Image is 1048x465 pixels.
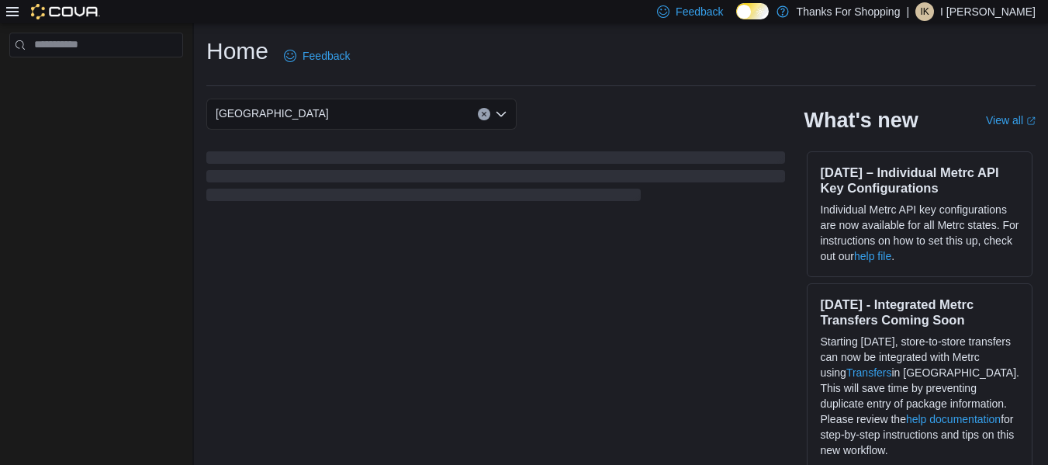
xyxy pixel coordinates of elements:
h3: [DATE] - Integrated Metrc Transfers Coming Soon [820,297,1019,328]
span: Dark Mode [736,19,737,20]
h3: [DATE] – Individual Metrc API Key Configurations [820,165,1019,196]
p: I [PERSON_NAME] [940,2,1036,21]
a: Feedback [278,40,356,71]
div: I Kirk [915,2,934,21]
p: Starting [DATE], store-to-store transfers can now be integrated with Metrc using in [GEOGRAPHIC_D... [820,334,1019,458]
input: Dark Mode [736,3,769,19]
img: Cova [31,4,100,19]
a: help documentation [906,413,1001,425]
span: [GEOGRAPHIC_DATA] [216,104,329,123]
a: help file [854,250,891,262]
p: Individual Metrc API key configurations are now available for all Metrc states. For instructions ... [820,202,1019,264]
span: Feedback [303,48,350,64]
button: Clear input [478,108,490,120]
span: IK [920,2,929,21]
span: Feedback [676,4,723,19]
a: Transfers [846,366,892,379]
p: | [906,2,909,21]
nav: Complex example [9,61,183,98]
h2: What's new [804,108,918,133]
svg: External link [1026,116,1036,126]
p: Thanks For Shopping [797,2,901,21]
h1: Home [206,36,268,67]
span: Loading [206,154,785,204]
button: Open list of options [495,108,507,120]
a: View allExternal link [986,114,1036,127]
